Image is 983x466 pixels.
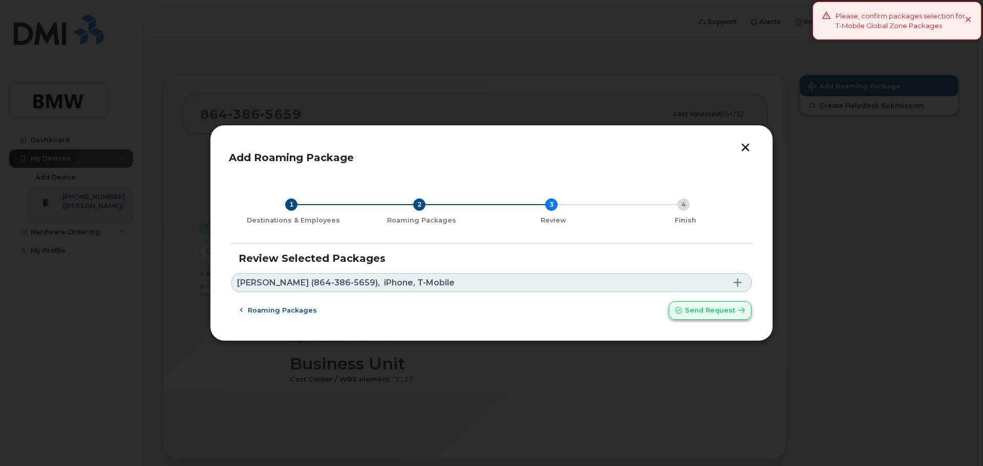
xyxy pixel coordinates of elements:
button: Roaming packages [231,301,326,320]
div: Please, confirm packages selection for T-Mobile Global Zone Packages [836,11,965,30]
h3: Review Selected Packages [239,253,744,264]
div: 4 [677,198,690,211]
div: Destinations & Employees [236,216,351,225]
span: Roaming packages [248,305,317,315]
div: 1 [285,198,297,211]
div: 2 [413,198,425,211]
span: [PERSON_NAME] (864-386-5659), [237,279,380,287]
span: Send request [685,305,735,315]
button: Send request [669,301,752,320]
a: [PERSON_NAME] (864-386-5659),iPhone, T-Mobile [231,273,752,292]
span: Add Roaming Package [229,151,354,164]
span: iPhone, T-Mobile [384,279,455,287]
div: Roaming Packages [359,216,483,225]
div: Finish [624,216,747,225]
iframe: Messenger Launcher [938,421,975,458]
